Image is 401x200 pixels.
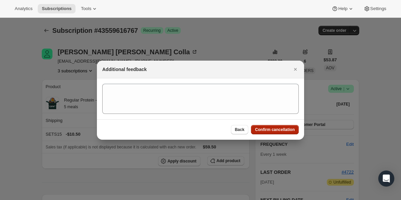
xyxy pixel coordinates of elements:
h2: Additional feedback [102,66,147,73]
div: Open Intercom Messenger [378,171,394,187]
span: Analytics [15,6,32,11]
span: Help [338,6,347,11]
span: Back [235,127,245,132]
button: Back [231,125,249,134]
button: Help [327,4,358,13]
button: Tools [77,4,102,13]
button: Settings [360,4,390,13]
button: Analytics [11,4,36,13]
span: Settings [370,6,386,11]
button: Confirm cancellation [251,125,299,134]
span: Subscriptions [42,6,72,11]
span: Confirm cancellation [255,127,295,132]
span: Tools [81,6,91,11]
button: Subscriptions [38,4,76,13]
button: Close [291,65,300,74]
